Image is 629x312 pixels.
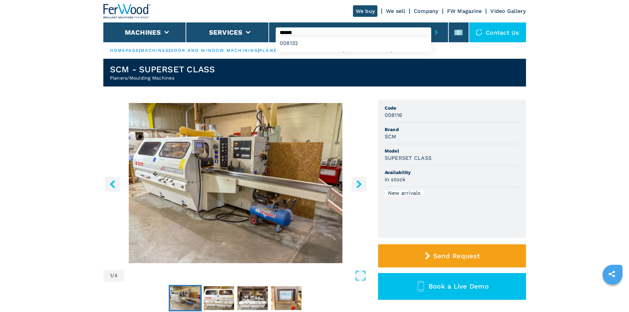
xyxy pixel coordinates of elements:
[378,273,526,300] button: Book a Live Demo
[112,273,114,278] span: /
[352,177,367,191] button: right-button
[431,25,441,40] button: submit-button
[110,48,139,53] a: HOMEPAGE
[604,266,620,282] a: sharethis
[385,154,432,162] h3: SUPERSET CLASS
[259,48,343,53] a: planersmoulding machines
[476,29,482,36] img: Contact us
[271,286,301,310] img: 745037af81acf14ee36b467cd3f50600
[385,148,519,154] span: Model
[378,244,526,267] button: Send Request
[114,273,118,278] span: 4
[209,28,243,36] button: Services
[170,286,200,310] img: 1114a834aad92138a78c2b0ec52b29c3
[385,126,519,133] span: Brand
[601,282,624,307] iframe: Chat
[169,48,170,53] span: |
[202,285,235,311] button: Go to Slide 2
[386,8,405,14] a: We sell
[385,105,519,111] span: Code
[353,5,378,17] a: We buy
[103,4,151,18] img: Ferwood
[139,48,140,53] span: |
[110,75,215,81] h2: Planers/Moulding Machines
[385,176,406,183] h3: in stock
[103,285,368,311] nav: Thumbnail Navigation
[385,111,402,119] h3: 008116
[236,285,269,311] button: Go to Slide 3
[469,22,526,42] div: Contact us
[103,103,368,263] div: Go to Slide 1
[276,37,431,49] div: 008132
[429,282,489,290] span: Book a Live Demo
[490,8,526,14] a: Video Gallery
[433,252,480,260] span: Send Request
[126,270,366,282] button: Open Fullscreen
[170,48,258,53] a: door and window machining
[270,285,303,311] button: Go to Slide 4
[447,8,482,14] a: FW Magazine
[105,177,120,191] button: left-button
[204,286,234,310] img: 4e91ad38a730a4b2b56b9a69295692ef
[169,285,202,311] button: Go to Slide 1
[103,103,368,263] img: Planers/Moulding Machines SCM SUPERSET CLASS
[385,191,424,196] div: New arrivals
[110,64,215,75] h1: SCM - SUPERSET CLASS
[125,28,161,36] button: Machines
[141,48,169,53] a: machines
[385,169,519,176] span: Availability
[414,8,438,14] a: Company
[237,286,268,310] img: 1dba0647277da24b56deed3026d88e7e
[110,273,112,278] span: 1
[385,133,397,140] h3: SCM
[258,48,259,53] span: |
